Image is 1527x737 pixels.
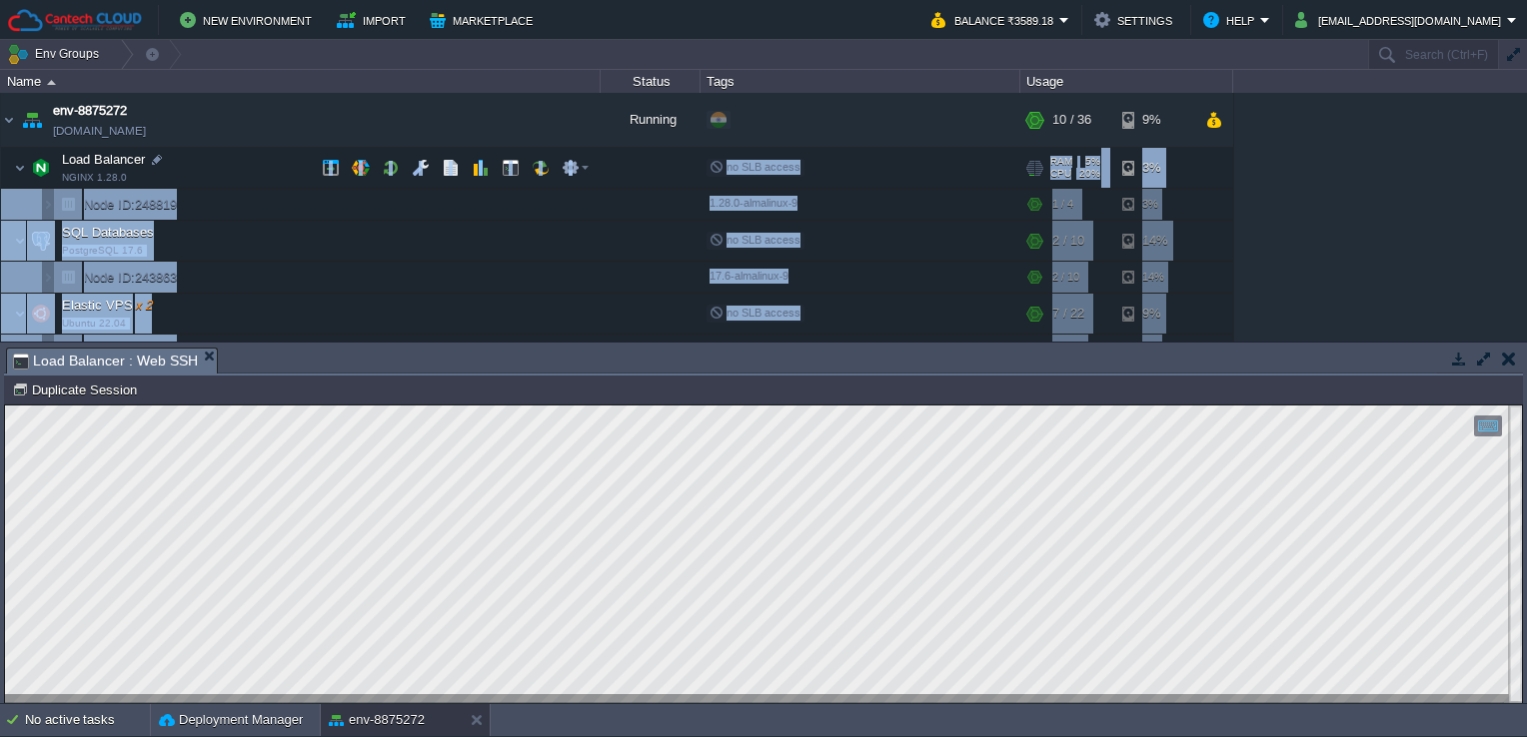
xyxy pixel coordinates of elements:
div: 1 / 4 [1052,189,1073,220]
img: AMDAwAAAACH5BAEAAAAALAAAAAABAAEAAAICRAEAOw== [54,262,82,293]
img: AMDAwAAAACH5BAEAAAAALAAAAAABAAEAAAICRAEAOw== [42,335,54,366]
img: AMDAwAAAACH5BAEAAAAALAAAAAABAAEAAAICRAEAOw== [54,335,82,366]
div: 9% [1122,335,1187,366]
a: [DOMAIN_NAME] [53,121,146,141]
img: AMDAwAAAACH5BAEAAAAALAAAAAABAAEAAAICRAEAOw== [42,262,54,293]
button: Help [1203,8,1260,32]
div: 3% [1122,148,1187,188]
span: Load Balancer : Web SSH [13,349,198,373]
img: AMDAwAAAACH5BAEAAAAALAAAAAABAAEAAAICRAEAOw== [14,294,26,334]
span: PostgreSQL 17.6 [62,245,143,257]
span: Ubuntu 22.04 [62,318,126,330]
button: Marketplace [430,8,539,32]
img: AMDAwAAAACH5BAEAAAAALAAAAAABAAEAAAICRAEAOw== [47,80,56,85]
button: env-8875272 [329,710,425,730]
span: Node ID: [84,197,135,212]
span: 248819 [82,196,180,213]
span: CPU [1050,168,1071,180]
span: RAM [1050,156,1072,168]
img: AMDAwAAAACH5BAEAAAAALAAAAAABAAEAAAICRAEAOw== [27,221,55,261]
span: 5% [1080,156,1100,168]
a: Node ID:243863 [82,269,180,286]
button: New Environment [180,8,318,32]
span: 243863 [82,269,180,286]
button: Env Groups [7,40,106,68]
div: Usage [1021,70,1232,93]
button: Settings [1094,8,1178,32]
img: Cantech Cloud [7,8,143,33]
span: no SLB access [710,307,800,319]
div: 3 / 11 [1052,335,1079,366]
button: [EMAIL_ADDRESS][DOMAIN_NAME] [1295,8,1507,32]
button: Duplicate Session [12,380,143,398]
img: AMDAwAAAACH5BAEAAAAALAAAAAABAAEAAAICRAEAOw== [14,221,26,261]
span: Node ID: [84,270,135,285]
img: AMDAwAAAACH5BAEAAAAALAAAAAABAAEAAAICRAEAOw== [27,148,55,188]
span: no SLB access [710,234,800,246]
span: Elastic VPS [60,297,155,314]
div: 9% [1122,294,1187,334]
div: 3% [1122,189,1187,220]
button: Import [337,8,412,32]
span: no SLB access [710,161,800,173]
div: 14% [1122,262,1187,293]
div: Tags [702,70,1019,93]
img: AMDAwAAAACH5BAEAAAAALAAAAAABAAEAAAICRAEAOw== [42,189,54,220]
img: AMDAwAAAACH5BAEAAAAALAAAAAABAAEAAAICRAEAOw== [14,148,26,188]
div: No active tasks [25,704,150,736]
span: Load Balancer [60,151,148,168]
img: AMDAwAAAACH5BAEAAAAALAAAAAABAAEAAAICRAEAOw== [1,93,17,147]
div: 2 / 10 [1052,221,1084,261]
a: Elastic VPSx 2Ubuntu 22.04 [60,298,155,313]
button: Balance ₹3589.18 [931,8,1059,32]
span: NGINX 1.28.0 [62,172,127,184]
button: Deployment Manager [159,710,303,730]
div: Status [602,70,700,93]
div: 10 / 36 [1052,93,1091,147]
div: 9% [1122,93,1187,147]
img: AMDAwAAAACH5BAEAAAAALAAAAAABAAEAAAICRAEAOw== [18,93,46,147]
div: 2 / 10 [1052,262,1079,293]
a: Node ID:248819 [82,196,180,213]
span: 17.6-almalinux-9 [710,270,788,282]
span: 1.28.0-almalinux-9 [710,197,797,209]
a: SQL DatabasesPostgreSQL 17.6 [60,225,157,240]
span: 20% [1079,168,1100,180]
div: 7 / 22 [1052,294,1084,334]
a: env-8875272 [53,101,127,121]
div: Name [2,70,600,93]
img: AMDAwAAAACH5BAEAAAAALAAAAAABAAEAAAICRAEAOw== [27,294,55,334]
a: Load BalancerNGINX 1.28.0 [60,152,148,167]
span: SQL Databases [60,224,157,241]
div: Running [601,93,701,147]
div: 14% [1122,221,1187,261]
span: x 2 [133,298,153,313]
img: AMDAwAAAACH5BAEAAAAALAAAAAABAAEAAAICRAEAOw== [54,189,82,220]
